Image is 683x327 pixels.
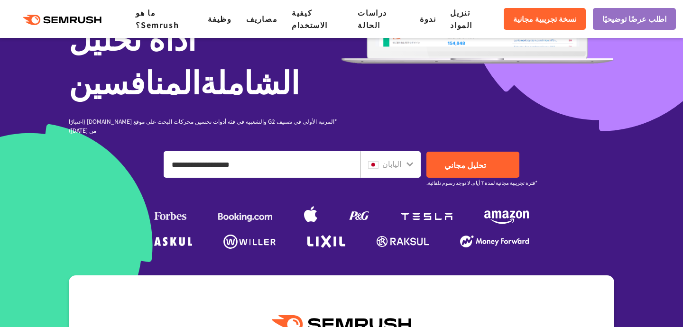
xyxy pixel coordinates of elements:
font: تحليل مجاني [444,159,486,171]
font: اليابان [382,158,401,169]
font: نسخة تجريبية مجانية [513,13,576,24]
a: مصاريف [246,13,278,24]
a: نسخة تجريبية مجانية [504,8,586,30]
font: الشاملة [200,58,299,103]
a: كيفية الاستخدام [292,7,328,30]
font: أداة تحليل المنافسين [69,14,200,103]
a: تنزيل المواد [450,7,472,30]
input: أدخل المجال أو الكلمة الأساسية أو عنوان URL [164,152,360,177]
a: تحليل مجاني [426,152,519,178]
a: ما هو Semrush؟ [136,7,179,30]
a: وظيفة [208,13,232,24]
a: دراسات الحالة [358,7,387,30]
font: *فترة تجريبية مجانية لمدة 7 أيام. لا توجد رسوم تلقائية. [426,179,537,186]
font: *المرتبة الأولى في تصنيف G2 والشعبية في فئة أدوات تحسين محركات البحث على موقع [DOMAIN_NAME] (اعتب... [69,117,337,134]
a: اطلب عرضًا توضيحيًا [593,8,676,30]
font: اطلب عرضًا توضيحيًا [602,13,666,24]
a: ندوة [420,13,436,24]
